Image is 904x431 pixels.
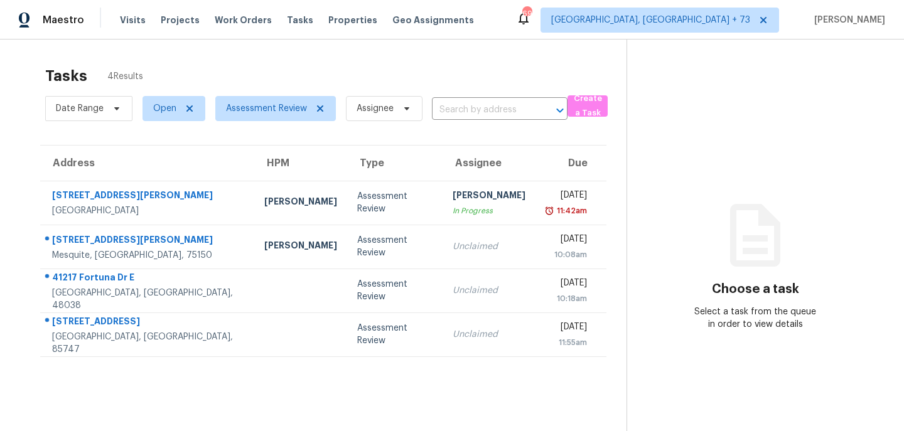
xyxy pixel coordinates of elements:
[215,14,272,26] span: Work Orders
[691,306,820,331] div: Select a task from the queue in order to view details
[357,102,394,115] span: Assignee
[443,146,535,181] th: Assignee
[52,205,244,217] div: [GEOGRAPHIC_DATA]
[551,14,750,26] span: [GEOGRAPHIC_DATA], [GEOGRAPHIC_DATA] + 73
[453,189,525,205] div: [PERSON_NAME]
[453,240,525,253] div: Unclaimed
[52,189,244,205] div: [STREET_ADDRESS][PERSON_NAME]
[52,233,244,249] div: [STREET_ADDRESS][PERSON_NAME]
[453,205,525,217] div: In Progress
[107,70,143,83] span: 4 Results
[546,248,586,261] div: 10:08am
[546,189,586,205] div: [DATE]
[52,271,244,287] div: 41217 Fortuna Dr E
[52,249,244,262] div: Mesquite, [GEOGRAPHIC_DATA], 75150
[357,190,433,215] div: Assessment Review
[522,8,531,20] div: 690
[546,336,586,349] div: 11:55am
[546,277,586,292] div: [DATE]
[546,321,586,336] div: [DATE]
[535,146,606,181] th: Due
[551,102,569,119] button: Open
[347,146,443,181] th: Type
[254,146,347,181] th: HPM
[153,102,176,115] span: Open
[568,95,608,117] button: Create a Task
[52,315,244,331] div: [STREET_ADDRESS]
[809,14,885,26] span: [PERSON_NAME]
[357,234,433,259] div: Assessment Review
[52,287,244,312] div: [GEOGRAPHIC_DATA], [GEOGRAPHIC_DATA], 48038
[546,233,586,248] div: [DATE]
[43,14,84,26] span: Maestro
[264,239,337,255] div: [PERSON_NAME]
[120,14,146,26] span: Visits
[392,14,474,26] span: Geo Assignments
[161,14,200,26] span: Projects
[40,146,254,181] th: Address
[554,205,587,217] div: 11:42am
[226,102,307,115] span: Assessment Review
[56,102,104,115] span: Date Range
[357,278,433,303] div: Assessment Review
[357,322,433,347] div: Assessment Review
[328,14,377,26] span: Properties
[453,284,525,297] div: Unclaimed
[453,328,525,341] div: Unclaimed
[287,16,313,24] span: Tasks
[52,331,244,356] div: [GEOGRAPHIC_DATA], [GEOGRAPHIC_DATA], 85747
[546,292,586,305] div: 10:18am
[432,100,532,120] input: Search by address
[45,70,87,82] h2: Tasks
[712,283,799,295] h3: Choose a task
[264,195,337,211] div: [PERSON_NAME]
[574,92,601,120] span: Create a Task
[544,205,554,217] img: Overdue Alarm Icon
